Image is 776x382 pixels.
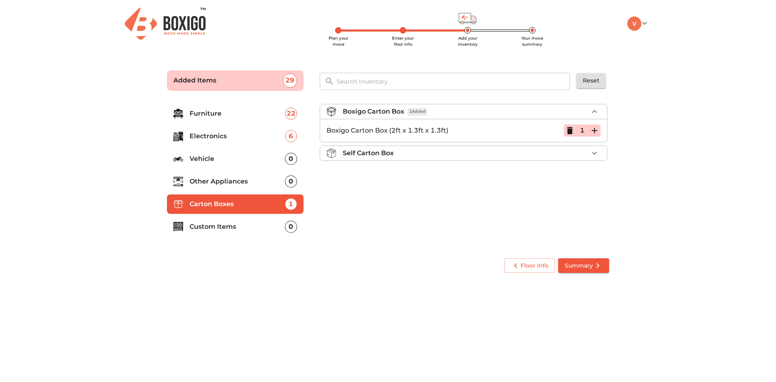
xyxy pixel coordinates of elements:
button: Reset [576,73,606,88]
p: Electronics [190,131,285,141]
span: 1 Added [407,108,427,116]
button: Summary [558,258,609,273]
div: 0 [285,153,297,165]
span: Summary [565,261,603,271]
p: Carton Boxes [190,199,285,209]
div: 0 [285,175,297,188]
p: Boxigo Carton Box (2ft x 1.3ft x 1.3ft) [327,126,564,135]
button: Add Item [588,125,601,137]
p: Other Appliances [190,177,285,186]
span: Your move summary [521,36,543,47]
span: Floor Info [511,261,548,271]
span: Add your inventory [458,36,478,47]
button: Delete Item [564,125,576,137]
p: Boxigo Carton Box [343,107,404,116]
div: 6 [285,130,297,142]
input: Search Inventory [332,73,576,90]
img: self_carton_box [327,148,336,158]
div: 1 [285,198,297,210]
button: Floor Info [504,258,555,273]
p: 1 [580,126,584,135]
div: 0 [285,221,297,233]
span: Enter your floor info [392,36,414,47]
p: Custom Items [190,222,285,232]
span: Plan your move [329,36,348,47]
p: Added Items [173,76,283,85]
p: Vehicle [190,154,285,164]
p: Furniture [190,109,285,118]
img: Boxigo [125,8,206,40]
div: 22 [285,108,297,120]
img: boxigo_carton_box [327,107,336,116]
span: Reset [583,76,599,86]
p: Self Carton Box [343,148,394,158]
div: 29 [283,74,297,88]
